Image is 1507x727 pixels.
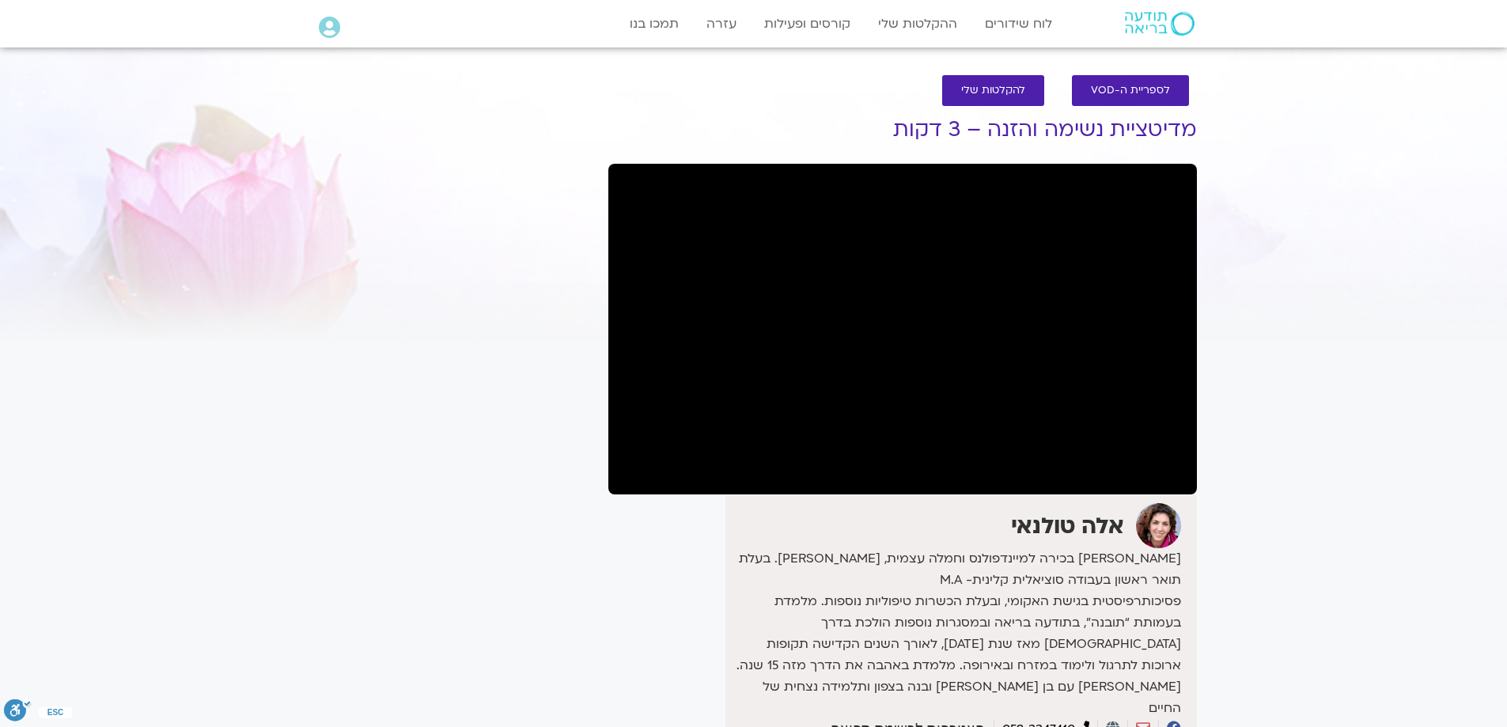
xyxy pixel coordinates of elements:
a: לספריית ה-VOD [1072,75,1189,106]
h1: מדיטציית נשימה והזנה – 3 דקות [608,118,1197,142]
a: לוח שידורים [977,9,1060,39]
a: להקלטות שלי [942,75,1044,106]
strong: אלה טולנאי [1011,511,1124,541]
span: לספריית ה-VOD [1091,85,1170,97]
p: [PERSON_NAME] בכירה למיינדפולנס וחמלה עצמית, [PERSON_NAME]. בעלת תואר ראשון בעבודה סוציאלית קליני... [729,548,1180,719]
a: ההקלטות שלי [870,9,965,39]
a: עזרה [699,9,744,39]
img: תודעה בריאה [1125,12,1195,36]
a: תמכו בנו [622,9,687,39]
img: אלה טולנאי [1136,503,1181,548]
span: להקלטות שלי [961,85,1025,97]
a: קורסים ופעילות [756,9,858,39]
